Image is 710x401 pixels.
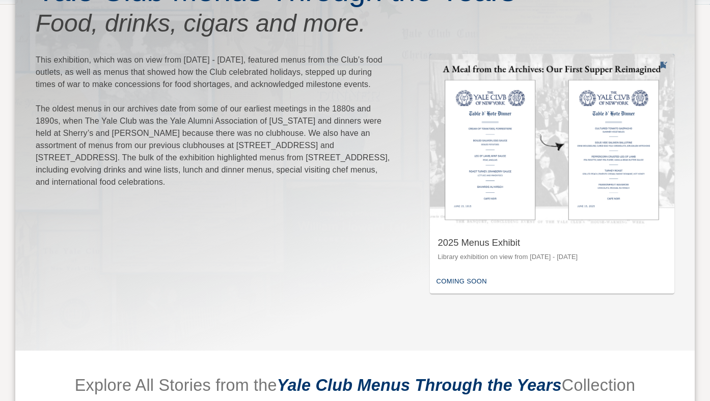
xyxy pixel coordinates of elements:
[656,58,670,72] button: Remove from Featured Stories?
[277,376,562,394] span: Yale Club Menus Through the Years
[438,252,667,262] p: Library exhibition on view from [DATE] - [DATE]
[430,54,675,294] button: Remove from Featured Stories?2025 Menus ExhibitLibrary exhibition on view from [DATE] - [DATE]Com...
[36,54,393,188] p: This exhibition, which was on view from [DATE] - [DATE], featured menus from the Club’s food outl...
[430,54,675,228] img: 2025 Menus Exhibit
[36,9,674,38] h3: Food, drinks, cigars and more.
[562,376,636,394] span: Collection
[434,274,489,290] div: Coming Soon
[438,237,667,249] div: 2025 Menus Exhibit
[75,376,277,394] span: Explore All Stories from the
